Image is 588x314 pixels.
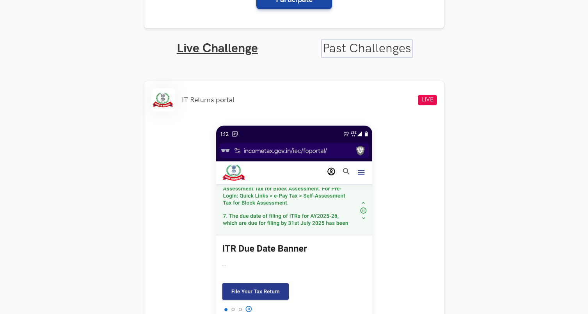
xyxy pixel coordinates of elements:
ul: Tabs Interface [144,28,444,56]
a: Past Challenges [323,41,411,56]
li: IT Returns portal [182,96,234,104]
span: LIVE [418,95,437,105]
a: Live Challenge [177,41,258,56]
